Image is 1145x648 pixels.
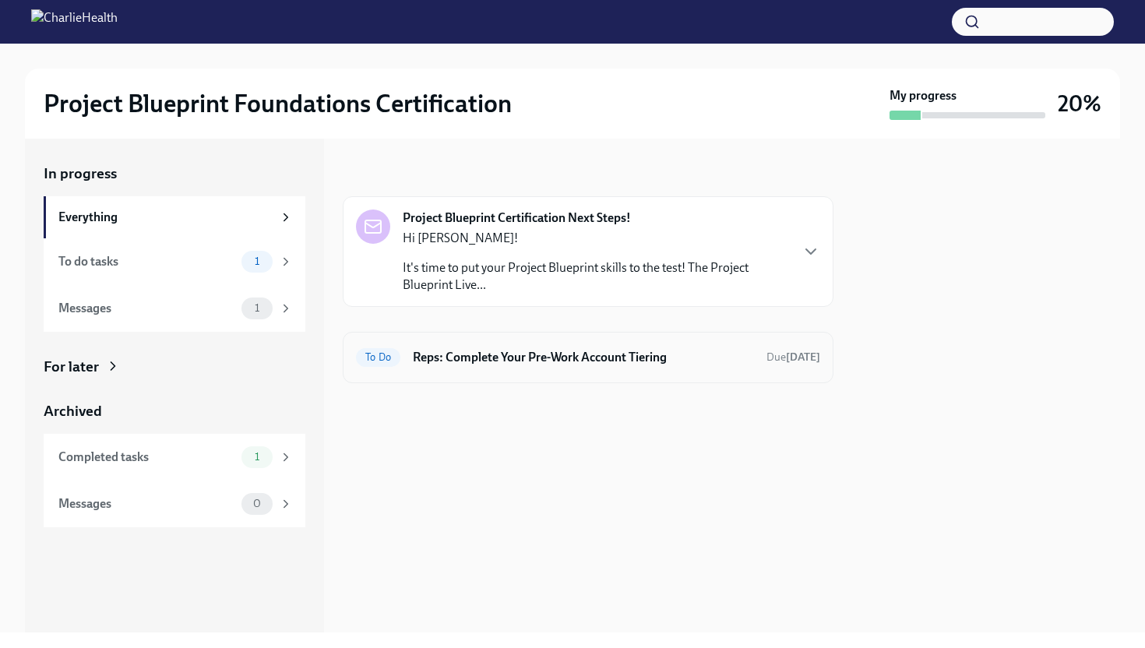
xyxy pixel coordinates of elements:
span: 1 [245,255,269,267]
a: Completed tasks1 [44,434,305,481]
div: In progress [343,164,416,184]
span: September 8th, 2025 10:00 [766,350,820,364]
p: It's time to put your Project Blueprint skills to the test! The Project Blueprint Live... [403,259,789,294]
span: Due [766,350,820,364]
a: Messages1 [44,285,305,332]
div: Messages [58,495,235,512]
img: CharlieHealth [31,9,118,34]
h2: Project Blueprint Foundations Certification [44,88,512,119]
strong: Project Blueprint Certification Next Steps! [403,210,631,227]
strong: [DATE] [786,350,820,364]
a: Everything [44,196,305,238]
a: Messages0 [44,481,305,527]
span: 1 [245,302,269,314]
h3: 20% [1058,90,1101,118]
h6: Reps: Complete Your Pre-Work Account Tiering [413,349,754,366]
a: For later [44,357,305,377]
p: Hi [PERSON_NAME]! [403,230,789,247]
div: Everything [58,209,273,226]
strong: My progress [890,87,957,104]
div: Completed tasks [58,449,235,466]
a: To do tasks1 [44,238,305,285]
a: To DoReps: Complete Your Pre-Work Account TieringDue[DATE] [356,345,820,370]
span: 0 [244,498,270,509]
span: To Do [356,351,400,363]
a: Archived [44,401,305,421]
div: For later [44,357,99,377]
div: Messages [58,300,235,317]
a: In progress [44,164,305,184]
span: 1 [245,451,269,463]
div: To do tasks [58,253,235,270]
